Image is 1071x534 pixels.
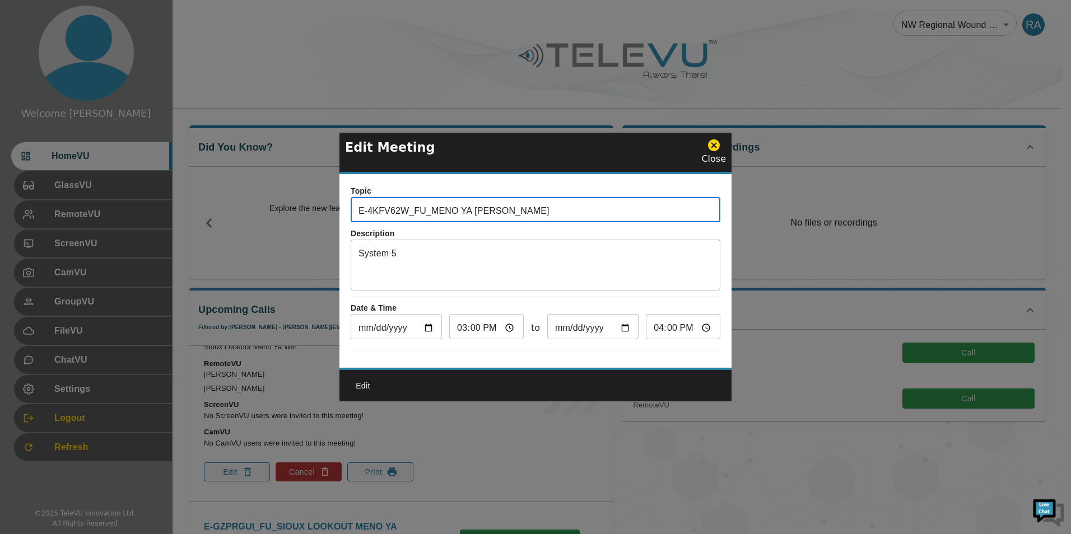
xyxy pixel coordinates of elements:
[358,247,713,285] textarea: System 5
[345,138,435,157] p: Edit Meeting
[19,52,47,80] img: d_736959983_company_1615157101543_736959983
[65,141,155,254] span: We're online!
[351,228,720,240] p: Description
[184,6,211,32] div: Minimize live chat window
[58,59,188,73] div: Chat with us now
[531,321,540,335] span: to
[345,376,381,396] button: Edit
[701,138,726,166] div: Close
[351,185,720,197] p: Topic
[1032,495,1065,528] img: Chat Widget
[351,302,720,314] p: Date & Time
[6,306,213,345] textarea: Type your message and hit 'Enter'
